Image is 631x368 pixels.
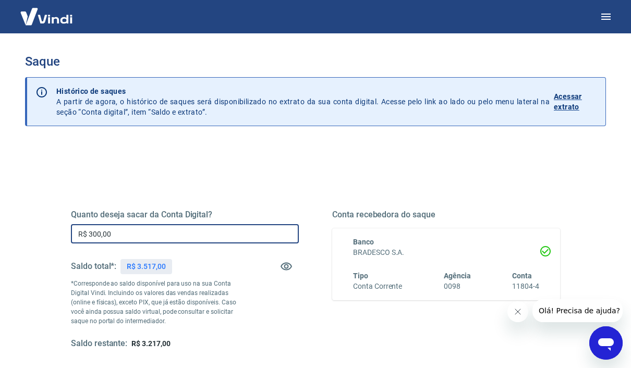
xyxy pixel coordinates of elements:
[13,1,80,32] img: Vindi
[353,247,539,258] h6: BRADESCO S.A.
[444,272,471,280] span: Agência
[127,261,165,272] p: R$ 3.517,00
[71,279,242,326] p: *Corresponde ao saldo disponível para uso na sua Conta Digital Vindi. Incluindo os valores das ve...
[554,86,597,117] a: Acessar extrato
[512,272,532,280] span: Conta
[589,326,623,360] iframe: Botão para abrir a janela de mensagens
[56,86,550,96] p: Histórico de saques
[532,299,623,322] iframe: Mensagem da empresa
[332,210,560,220] h5: Conta recebedora do saque
[71,210,299,220] h5: Quanto deseja sacar da Conta Digital?
[554,91,597,112] p: Acessar extrato
[444,281,471,292] h6: 0098
[56,86,550,117] p: A partir de agora, o histórico de saques será disponibilizado no extrato da sua conta digital. Ac...
[353,281,402,292] h6: Conta Corrente
[353,238,374,246] span: Banco
[25,54,606,69] h3: Saque
[71,338,127,349] h5: Saldo restante:
[353,272,368,280] span: Tipo
[71,261,116,272] h5: Saldo total*:
[507,301,528,322] iframe: Fechar mensagem
[131,339,170,348] span: R$ 3.217,00
[512,281,539,292] h6: 11804-4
